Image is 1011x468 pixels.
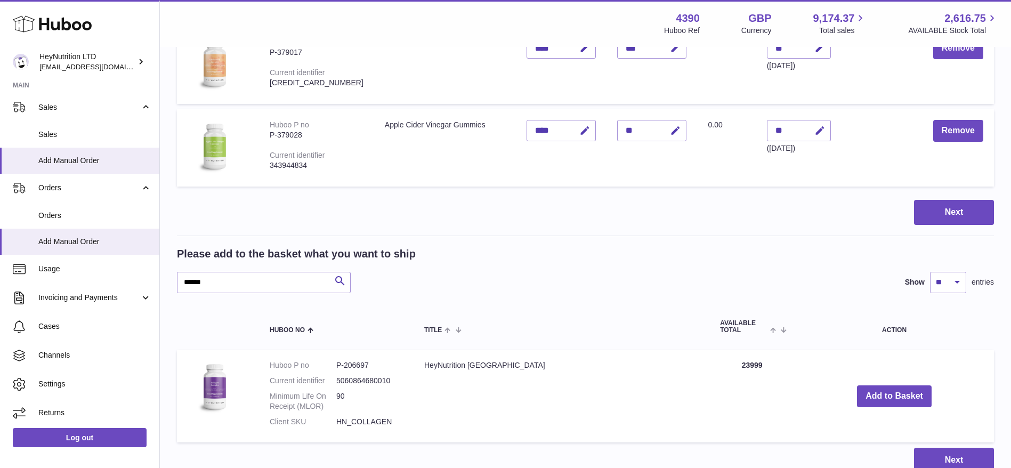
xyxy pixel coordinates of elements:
dd: HN_COLLAGEN [336,417,403,427]
span: Returns [38,408,151,418]
div: [CREDIT_CARD_NUMBER] [270,78,363,88]
img: Apple Cider Vinegar Gummies [188,120,241,173]
div: Currency [741,26,772,36]
h2: Please add to the basket what you want to ship [177,247,416,261]
span: Orders [38,183,140,193]
img: internalAdmin-4390@internal.huboo.com [13,54,29,70]
a: 9,174.37 Total sales [813,11,867,36]
dt: Current identifier [270,376,336,386]
dd: 90 [336,391,403,411]
div: Current identifier [270,151,325,159]
span: AVAILABLE Total [720,320,767,334]
td: Apple Cider Vinegar Gummies [374,109,516,187]
dd: 5060864680010 [336,376,403,386]
div: Huboo Ref [664,26,700,36]
span: 9,174.37 [813,11,855,26]
div: Current identifier [270,68,325,77]
div: P-379017 [270,47,363,58]
span: Invoicing and Payments [38,293,140,303]
span: 0.00 [708,120,722,129]
button: Add to Basket [857,385,932,407]
strong: 4390 [676,11,700,26]
span: 2,616.75 [944,11,986,26]
img: HeyNutrition Collagen Complex [188,360,241,414]
span: Add Manual Order [38,156,151,166]
span: Title [424,327,442,334]
span: [EMAIL_ADDRESS][DOMAIN_NAME] [39,62,157,71]
span: Add Manual Order [38,237,151,247]
td: 23999 [709,350,795,442]
button: Next [914,200,994,225]
button: Remove [933,120,983,142]
div: Huboo P no [270,120,309,129]
label: Show [905,277,925,287]
span: Channels [38,350,151,360]
div: 343944834 [270,160,363,171]
th: Action [795,309,994,344]
span: Sales [38,130,151,140]
dt: Minimum Life On Receipt (MLOR) [270,391,336,411]
span: AVAILABLE Stock Total [908,26,998,36]
dt: Huboo P no [270,360,336,370]
span: Cases [38,321,151,332]
td: HeyNutrition [GEOGRAPHIC_DATA] [414,350,709,442]
img: Cholesterol Complex [188,37,241,91]
a: Log out [13,428,147,447]
button: Remove [933,37,983,59]
a: 2,616.75 AVAILABLE Stock Total [908,11,998,36]
div: P-379028 [270,130,363,140]
span: Usage [38,264,151,274]
div: ([DATE]) [767,143,831,154]
dd: P-206697 [336,360,403,370]
td: Cholesterol Complex [374,27,516,104]
span: Settings [38,379,151,389]
div: ([DATE]) [767,61,831,71]
span: Huboo no [270,327,305,334]
span: Orders [38,211,151,221]
div: HeyNutrition LTD [39,52,135,72]
span: Total sales [819,26,867,36]
strong: GBP [748,11,771,26]
dt: Client SKU [270,417,336,427]
span: Sales [38,102,140,112]
span: entries [972,277,994,287]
